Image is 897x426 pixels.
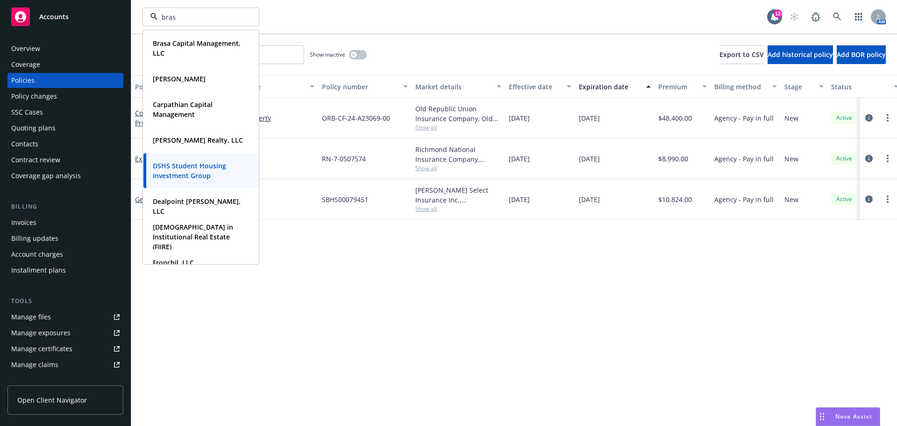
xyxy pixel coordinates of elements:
div: Premium [658,82,697,92]
div: Policy number [322,82,398,92]
div: Policy changes [11,89,57,104]
div: Billing [7,202,123,211]
div: Effective date [509,82,561,92]
a: Manage BORs [7,373,123,388]
span: Show all [415,164,501,172]
span: Active [835,154,854,163]
a: Contacts [7,137,123,152]
a: General Liability [135,195,186,204]
span: RN-7-0507574 [322,154,366,164]
span: Add historical policy [768,50,833,59]
input: Filter by keyword [158,12,240,22]
div: Tools [7,296,123,306]
span: SBHS00079451 [322,195,368,204]
a: circleInformation [863,194,875,205]
span: Show all [415,205,501,213]
a: Policies [7,73,123,88]
strong: DSHS Student Housing Investment Group [153,161,226,180]
span: Agency - Pay in full [714,195,774,204]
span: [DATE] [509,113,530,123]
span: Accounts [39,13,69,21]
a: Contract review [7,152,123,167]
a: Commercial Property [135,108,172,127]
strong: [DEMOGRAPHIC_DATA] in Institutional Real Estate (FIIRE) [153,223,233,251]
span: Show inactive [310,51,345,58]
div: Account charges [11,247,63,262]
a: Excess Liability [135,154,182,163]
span: Nova Assist [835,412,872,420]
a: more [882,153,893,164]
button: Market details [412,75,505,98]
div: Manage certificates [11,341,72,356]
span: Active [835,195,854,203]
a: Manage certificates [7,341,123,356]
span: ORB-CF-24-A23069-00 [322,113,390,123]
a: SSC Cases [7,105,123,120]
button: Expiration date [575,75,655,98]
span: Agency - Pay in full [714,154,774,164]
div: Policy details [135,82,187,92]
a: Coverage [7,57,123,72]
span: Add BOR policy [837,50,886,59]
div: Invoices [11,215,36,230]
button: Effective date [505,75,575,98]
span: Active [835,114,854,122]
div: Contacts [11,137,38,152]
span: [DATE] [509,195,530,204]
button: Billing method [711,75,781,98]
a: Coverage gap analysis [7,168,123,183]
span: [DATE] [509,154,530,164]
div: Quoting plans [11,121,56,136]
a: more [882,194,893,205]
strong: Brasa Capital Management, LLC [153,39,241,58]
a: Commercial Property [205,113,314,123]
div: Manage BORs [11,373,55,388]
button: Lines of coverage [201,75,318,98]
div: Policies [11,73,35,88]
a: General Liability [205,195,314,204]
a: Billing updates [7,231,123,246]
a: circleInformation [863,153,875,164]
a: Account charges [7,247,123,262]
strong: Fronchil, LLC [153,258,194,267]
div: Overview [11,41,40,56]
div: Manage exposures [11,325,71,340]
span: Export to CSV [719,50,764,59]
a: Start snowing [785,7,804,26]
div: Market details [415,82,491,92]
span: $10,824.00 [658,195,692,204]
strong: Carpathian Capital Management [153,100,213,119]
a: Excess [205,154,314,164]
a: Manage claims [7,357,123,372]
a: Manage files [7,310,123,325]
span: New [784,195,798,204]
div: Status [831,82,888,92]
a: Overview [7,41,123,56]
a: Installment plans [7,263,123,278]
a: Manage exposures [7,325,123,340]
div: 12 [774,9,782,18]
span: New [784,154,798,164]
a: Search [828,7,847,26]
button: Add BOR policy [837,45,886,64]
span: $48,400.00 [658,113,692,123]
a: Report a Bug [806,7,825,26]
span: Open Client Navigator [17,395,87,405]
div: SSC Cases [11,105,43,120]
strong: [PERSON_NAME] [153,74,206,83]
button: Export to CSV [719,45,764,64]
div: Coverage [11,57,40,72]
div: Installment plans [11,263,66,278]
a: more [882,112,893,123]
div: Manage files [11,310,51,325]
button: Policy number [318,75,412,98]
a: Switch app [849,7,868,26]
span: Agency - Pay in full [714,113,774,123]
div: Stage [784,82,813,92]
span: $8,990.00 [658,154,688,164]
span: [DATE] [579,195,600,204]
div: Billing method [714,82,767,92]
strong: [PERSON_NAME] Realty, LLC [153,136,243,144]
div: Manage claims [11,357,58,372]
